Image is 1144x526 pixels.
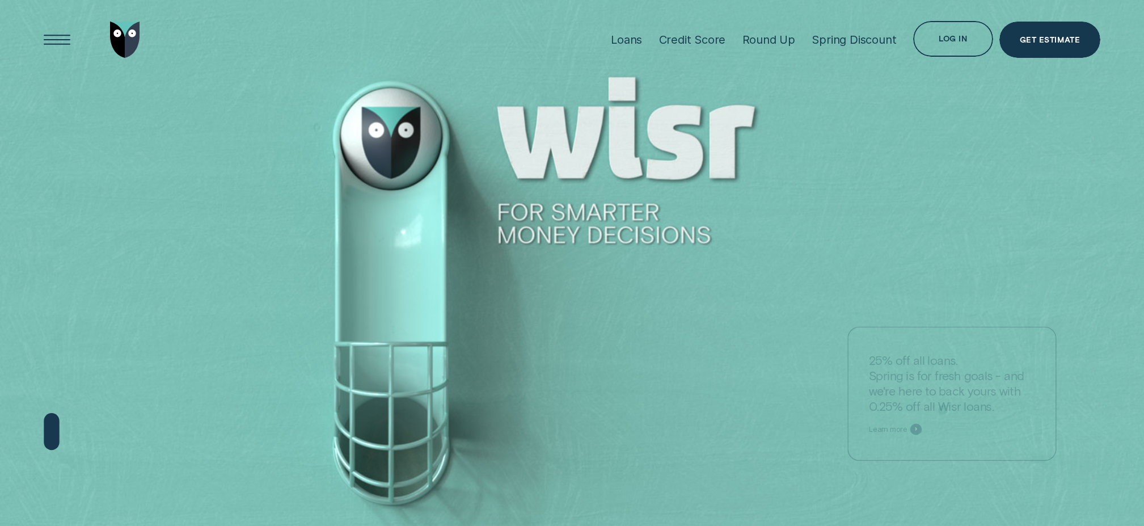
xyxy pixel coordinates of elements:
p: 25% off all loans. Spring is for fresh goals - and we're here to back yours with 0.25% off all Wi... [869,352,1035,413]
a: Get Estimate [999,22,1100,57]
div: Round Up [742,33,795,47]
div: Credit Score [659,33,726,47]
button: Open Menu [39,22,75,57]
button: Log in [913,21,993,57]
div: Loans [611,33,642,47]
div: Spring Discount [812,33,896,47]
a: 25% off all loans.Spring is for fresh goals - and we're here to back yours with 0.25% off all Wis... [847,327,1056,461]
span: Learn more [869,425,907,435]
img: Wisr [110,22,140,57]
